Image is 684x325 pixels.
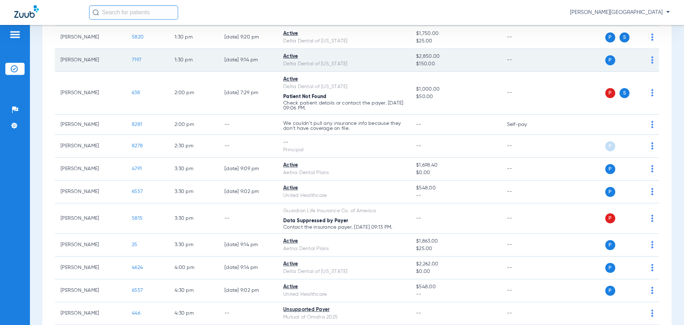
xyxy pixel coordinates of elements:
td: [DATE] 9:02 PM [219,279,278,302]
td: -- [501,135,549,158]
span: 6557 [132,189,143,194]
div: Active [283,238,405,245]
div: Active [283,184,405,192]
div: Active [283,260,405,268]
span: $1,750.00 [416,30,495,37]
span: P [605,263,615,273]
span: Data Suppressed by Payer [283,218,348,223]
div: Delta Dental of [US_STATE] [283,83,405,91]
div: United Healthcare [283,192,405,199]
span: $2,850.00 [416,53,495,60]
p: We couldn’t pull any insurance info because they don’t have coverage on file. [283,121,405,131]
span: P [605,32,615,42]
span: $0.00 [416,268,495,275]
span: Patient Not Found [283,94,326,99]
img: group-dot-blue.svg [651,56,653,64]
td: -- [501,26,549,49]
span: $548.00 [416,184,495,192]
td: [PERSON_NAME] [55,115,126,135]
td: Self-pay [501,115,549,135]
td: 2:00 PM [169,115,219,135]
td: [PERSON_NAME] [55,72,126,115]
td: 1:30 PM [169,49,219,72]
td: 4:30 PM [169,279,219,302]
div: Delta Dental of [US_STATE] [283,37,405,45]
span: P [605,240,615,250]
span: [PERSON_NAME][GEOGRAPHIC_DATA] [570,9,670,16]
td: [PERSON_NAME] [55,279,126,302]
div: -- [283,139,405,146]
span: S [620,32,629,42]
div: Mutual of Omaha 2025 [283,314,405,321]
td: -- [501,181,549,203]
img: group-dot-blue.svg [651,142,653,149]
span: 8281 [132,122,142,127]
td: 4:30 PM [169,302,219,325]
td: [PERSON_NAME] [55,26,126,49]
span: P [605,55,615,65]
input: Search for patients [89,5,178,20]
span: -- [416,291,495,298]
p: Check patient details or contact the payer. [DATE] 09:06 PM. [283,101,405,111]
td: 3:30 PM [169,203,219,234]
div: Active [283,30,405,37]
span: -- [416,122,421,127]
span: $25.00 [416,245,495,253]
span: -- [416,192,495,199]
span: P [605,164,615,174]
td: -- [219,135,278,158]
span: 7197 [132,57,141,62]
img: group-dot-blue.svg [651,121,653,128]
td: -- [501,158,549,181]
img: group-dot-blue.svg [651,215,653,222]
td: [DATE] 9:09 PM [219,158,278,181]
span: $1,000.00 [416,86,495,93]
td: 4:00 PM [169,257,219,279]
img: group-dot-blue.svg [651,165,653,172]
td: [PERSON_NAME] [55,203,126,234]
td: -- [501,72,549,115]
span: P [605,141,615,151]
td: -- [501,302,549,325]
td: [PERSON_NAME] [55,257,126,279]
td: -- [219,302,278,325]
td: [PERSON_NAME] [55,234,126,257]
span: -- [416,143,421,148]
div: Aetna Dental Plans [283,169,405,177]
span: -- [416,311,421,316]
td: [DATE] 9:20 PM [219,26,278,49]
td: -- [219,203,278,234]
img: group-dot-blue.svg [651,34,653,41]
span: $1,698.40 [416,162,495,169]
span: 6557 [132,288,143,293]
td: 3:30 PM [169,158,219,181]
td: -- [501,234,549,257]
span: 25 [132,242,138,247]
img: group-dot-blue.svg [651,264,653,271]
div: Aetna Dental Plans [283,245,405,253]
td: 2:30 PM [169,135,219,158]
span: -- [416,216,421,221]
td: 2:00 PM [169,72,219,115]
div: Unsupported Payer [283,306,405,314]
img: hamburger-icon [9,30,21,39]
span: 4791 [132,166,142,171]
td: 1:30 PM [169,26,219,49]
td: [PERSON_NAME] [55,49,126,72]
td: -- [501,203,549,234]
span: $548.00 [416,283,495,291]
span: S [620,88,629,98]
div: Delta Dental of [US_STATE] [283,60,405,68]
span: 8278 [132,143,143,148]
td: -- [219,115,278,135]
td: [PERSON_NAME] [55,135,126,158]
span: P [605,187,615,197]
td: [DATE] 9:02 PM [219,181,278,203]
div: Active [283,283,405,291]
td: -- [501,279,549,302]
img: Zuub Logo [14,5,39,18]
img: group-dot-blue.svg [651,188,653,195]
p: Contact the insurance payer. [DATE] 09:13 PM. [283,225,405,230]
td: [DATE] 9:14 PM [219,234,278,257]
img: group-dot-blue.svg [651,310,653,317]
